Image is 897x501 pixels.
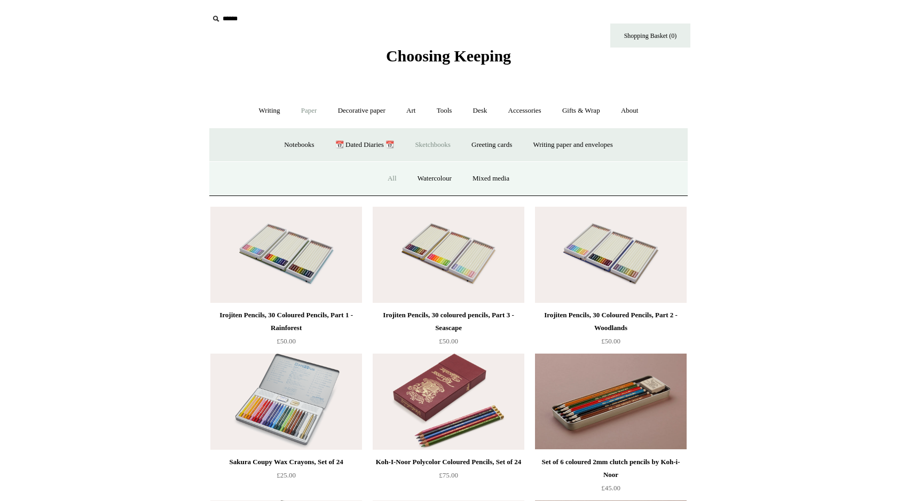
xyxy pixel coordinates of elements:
[326,131,404,159] a: 📆 Dated Diaries 📆
[439,471,458,479] span: £75.00
[373,309,524,353] a: Irojiten Pencils, 30 coloured pencils, Part 3 - Seascape £50.00
[373,354,524,450] img: Koh-I-Noor Polycolor Coloured Pencils, Set of 24
[277,337,296,345] span: £50.00
[210,354,362,450] img: Sakura Coupy Wax Crayons, Set of 24
[375,456,522,468] div: Koh-I-Noor Polycolor Coloured Pencils, Set of 24
[535,456,687,499] a: Set of 6 coloured 2mm clutch pencils by Koh-i-Noor £45.00
[439,337,458,345] span: £50.00
[292,97,327,125] a: Paper
[373,456,524,499] a: Koh-I-Noor Polycolor Coloured Pencils, Set of 24 £75.00
[601,337,620,345] span: £50.00
[373,207,524,303] a: Irojiten Pencils, 30 coloured pencils, Part 3 - Seascape Irojiten Pencils, 30 coloured pencils, P...
[210,207,362,303] img: Irojiten Pencils, 30 Coloured Pencils, Part 1 - Rainforest
[535,207,687,303] img: Irojiten Pencils, 30 Coloured Pencils, Part 2 - Woodlands
[535,354,687,450] a: Set of 6 coloured 2mm clutch pencils by Koh-i-Noor Set of 6 coloured 2mm clutch pencils by Koh-i-...
[535,309,687,353] a: Irojiten Pencils, 30 Coloured Pencils, Part 2 - Woodlands £50.00
[373,207,524,303] img: Irojiten Pencils, 30 coloured pencils, Part 3 - Seascape
[213,309,359,334] div: Irojiten Pencils, 30 Coloured Pencils, Part 1 - Rainforest
[210,309,362,353] a: Irojiten Pencils, 30 Coloured Pencils, Part 1 - Rainforest £50.00
[386,56,511,63] a: Choosing Keeping
[213,456,359,468] div: Sakura Coupy Wax Crayons, Set of 24
[535,354,687,450] img: Set of 6 coloured 2mm clutch pencils by Koh-i-Noor
[210,456,362,499] a: Sakura Coupy Wax Crayons, Set of 24 £25.00
[610,24,690,48] a: Shopping Basket (0)
[553,97,610,125] a: Gifts & Wrap
[378,165,406,193] a: All
[375,309,522,334] div: Irojiten Pencils, 30 coloured pencils, Part 3 - Seascape
[373,354,524,450] a: Koh-I-Noor Polycolor Coloured Pencils, Set of 24 Koh-I-Noor Polycolor Coloured Pencils, Set of 24
[427,97,462,125] a: Tools
[538,456,684,481] div: Set of 6 coloured 2mm clutch pencils by Koh-i-Noor
[462,131,522,159] a: Greeting cards
[210,207,362,303] a: Irojiten Pencils, 30 Coloured Pencils, Part 1 - Rainforest Irojiten Pencils, 30 Coloured Pencils,...
[463,165,519,193] a: Mixed media
[386,47,511,65] span: Choosing Keeping
[277,471,296,479] span: £25.00
[274,131,324,159] a: Notebooks
[249,97,290,125] a: Writing
[499,97,551,125] a: Accessories
[405,131,460,159] a: Sketchbooks
[601,484,620,492] span: £45.00
[611,97,648,125] a: About
[328,97,395,125] a: Decorative paper
[535,207,687,303] a: Irojiten Pencils, 30 Coloured Pencils, Part 2 - Woodlands Irojiten Pencils, 30 Coloured Pencils, ...
[463,97,497,125] a: Desk
[210,354,362,450] a: Sakura Coupy Wax Crayons, Set of 24 Sakura Coupy Wax Crayons, Set of 24
[524,131,623,159] a: Writing paper and envelopes
[408,165,461,193] a: Watercolour
[397,97,425,125] a: Art
[538,309,684,334] div: Irojiten Pencils, 30 Coloured Pencils, Part 2 - Woodlands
